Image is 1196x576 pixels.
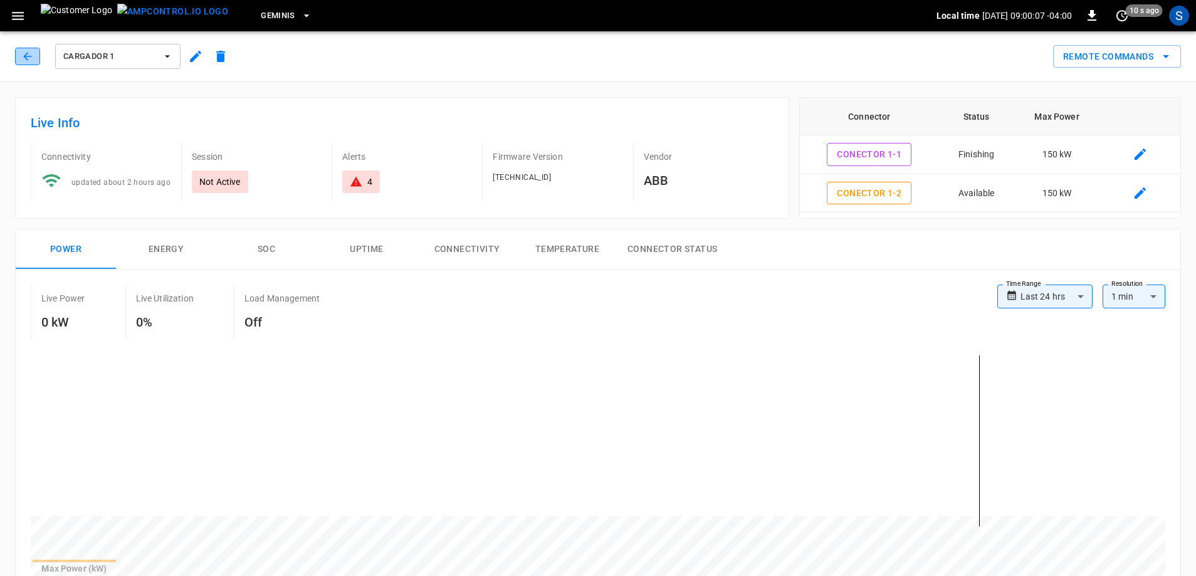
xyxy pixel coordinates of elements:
button: Uptime [317,229,417,270]
button: Conector 1-2 [827,182,911,205]
p: Alerts [342,150,472,163]
button: Connector Status [617,229,727,270]
p: Load Management [244,292,320,305]
h6: Off [244,312,320,332]
td: Finishing [939,212,1014,251]
p: Firmware Version [493,150,622,163]
td: 150 kW [1014,212,1100,251]
div: 4 [367,175,372,188]
div: Last 24 hrs [1020,285,1093,308]
div: remote commands options [1053,45,1181,68]
button: Cargador 1 [55,44,181,69]
span: Geminis [261,9,295,23]
p: Session [192,150,322,163]
div: profile-icon [1169,6,1189,26]
label: Time Range [1006,279,1041,289]
button: Energy [116,229,216,270]
td: 150 kW [1014,174,1100,213]
p: Live Power [41,292,85,305]
th: Status [939,98,1014,135]
img: Customer Logo [41,4,112,28]
h6: Live Info [31,113,774,133]
p: Not Active [199,175,241,188]
button: Remote Commands [1053,45,1181,68]
p: Local time [936,9,980,22]
p: Live Utilization [136,292,194,305]
h6: 0 kW [41,312,85,332]
span: updated about 2 hours ago [71,178,170,187]
button: Conector 1-1 [827,143,911,166]
td: 150 kW [1014,135,1100,174]
td: Available [939,174,1014,213]
button: SOC [216,229,317,270]
span: [TECHNICAL_ID] [493,173,551,182]
p: Connectivity [41,150,171,163]
button: Connectivity [417,229,517,270]
table: connector table [800,98,1180,290]
img: ampcontrol.io logo [117,4,228,19]
p: [DATE] 09:00:07 -04:00 [982,9,1072,22]
h6: ABB [644,170,774,191]
button: Temperature [517,229,617,270]
h6: 0% [136,312,194,332]
span: Cargador 1 [63,50,156,64]
td: Finishing [939,135,1014,174]
button: Geminis [256,4,317,28]
th: Max Power [1014,98,1100,135]
p: Vendor [644,150,774,163]
button: set refresh interval [1112,6,1132,26]
div: 1 min [1103,285,1165,308]
button: Power [16,229,116,270]
span: 10 s ago [1126,4,1163,17]
label: Resolution [1111,279,1143,289]
th: Connector [800,98,939,135]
